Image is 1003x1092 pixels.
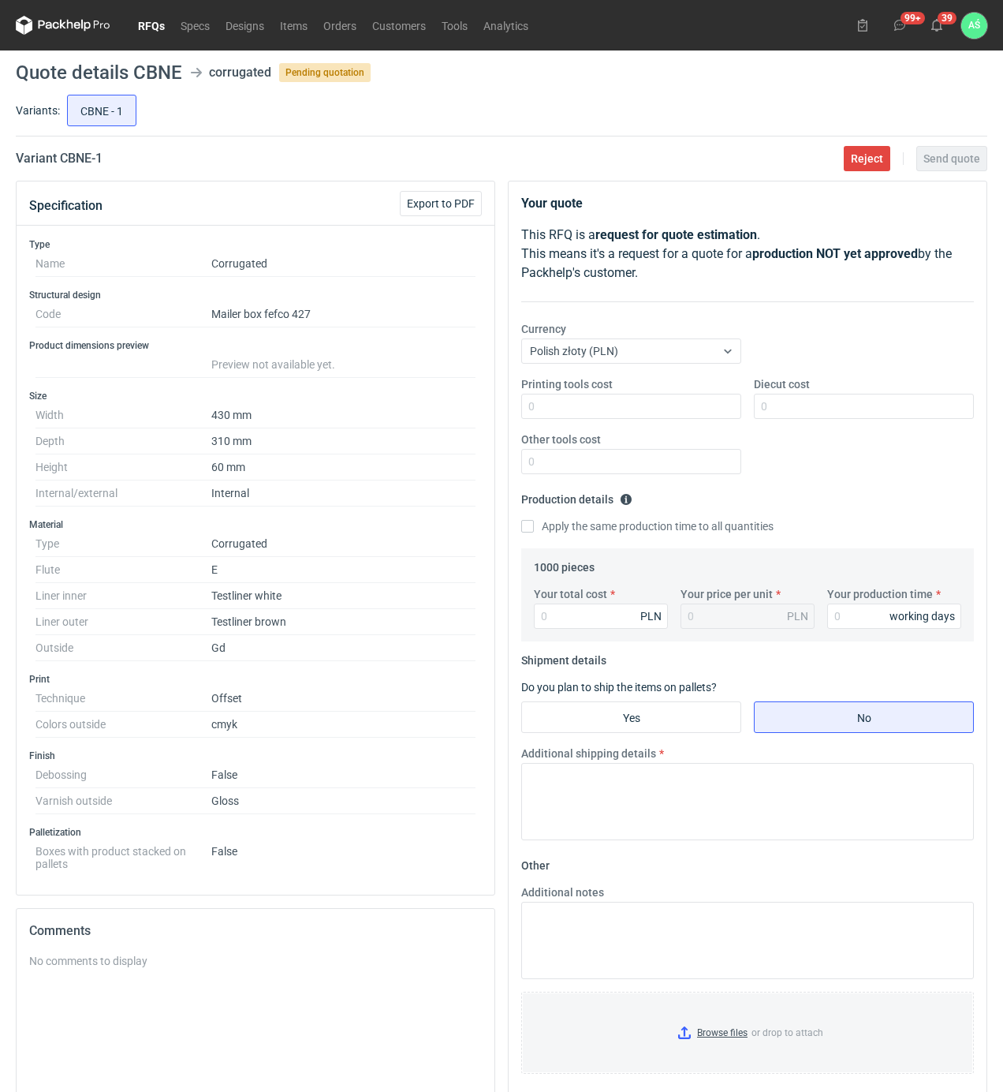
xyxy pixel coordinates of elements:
[924,13,949,38] button: 39
[521,746,656,761] label: Additional shipping details
[475,16,536,35] a: Analytics
[887,13,912,38] button: 99+
[211,428,475,454] dd: 310 mm
[35,788,211,814] dt: Varnish outside
[521,196,583,211] strong: Your quote
[211,762,475,788] dd: False
[923,153,980,164] span: Send quote
[211,712,475,738] dd: cmyk
[35,557,211,583] dt: Flute
[640,608,662,624] div: PLN
[35,251,211,277] dt: Name
[961,13,987,39] button: AŚ
[522,993,973,1073] label: or drop to attach
[35,635,211,661] dt: Outside
[29,238,482,251] h3: Type
[130,16,173,35] a: RFQs
[521,226,974,282] p: This RFQ is a . This means it's a request for a quote for a by the Packhelp's customer.
[16,149,103,168] h2: Variant CBNE - 1
[67,95,136,126] label: CBNE - 1
[889,608,955,624] div: working days
[211,301,475,327] dd: Mailer box fefco 427
[29,339,482,352] h3: Product dimensions preview
[35,402,211,428] dt: Width
[211,251,475,277] dd: Corrugated
[173,16,218,35] a: Specs
[35,712,211,738] dt: Colors outside
[279,63,371,82] span: Pending quotation
[534,604,668,629] input: 0
[35,301,211,327] dt: Code
[35,428,211,454] dt: Depth
[211,788,475,814] dd: Gloss
[29,953,482,969] div: No comments to display
[16,103,60,118] label: Variants:
[35,454,211,481] dt: Height
[211,358,335,371] span: Preview not available yet.
[29,187,103,225] button: Specification
[752,246,918,261] strong: production NOT yet approved
[315,16,364,35] a: Orders
[521,681,717,694] label: Do you plan to ship the items on pallets?
[29,673,482,686] h3: Print
[827,604,961,629] input: 0
[754,701,974,733] label: No
[534,555,595,574] legend: 1000 pieces
[35,481,211,507] dt: Internal/external
[211,531,475,557] dd: Corrugated
[16,63,182,82] h1: Quote details CBNE
[787,608,808,624] div: PLN
[521,376,613,392] label: Printing tools cost
[29,826,482,839] h3: Palletization
[211,635,475,661] dd: Gd
[521,648,606,667] legend: Shipment details
[521,518,774,534] label: Apply the same production time to all quantities
[827,586,933,602] label: Your production time
[209,63,271,82] div: corrugated
[211,454,475,481] dd: 60 mm
[211,481,475,507] dd: Internal
[521,487,632,506] legend: Production details
[961,13,987,39] div: Adrian Świerżewski
[844,146,890,171] button: Reject
[407,198,475,209] span: Export to PDF
[35,531,211,557] dt: Type
[211,557,475,583] dd: E
[272,16,315,35] a: Items
[29,922,482,941] h2: Comments
[29,289,482,301] h3: Structural design
[218,16,272,35] a: Designs
[754,394,974,419] input: 0
[29,750,482,762] h3: Finish
[521,432,601,447] label: Other tools cost
[211,686,475,712] dd: Offset
[29,390,482,402] h3: Size
[754,376,810,392] label: Diecut cost
[916,146,987,171] button: Send quote
[35,686,211,712] dt: Technique
[35,609,211,635] dt: Liner outer
[595,227,757,242] strong: request for quote estimation
[400,191,482,216] button: Export to PDF
[211,402,475,428] dd: 430 mm
[29,518,482,531] h3: Material
[530,345,618,357] span: Polish złoty (PLN)
[35,839,211,870] dt: Boxes with product stacked on pallets
[211,839,475,870] dd: False
[35,762,211,788] dt: Debossing
[851,153,883,164] span: Reject
[521,701,741,733] label: Yes
[680,586,773,602] label: Your price per unit
[211,583,475,609] dd: Testliner white
[35,583,211,609] dt: Liner inner
[434,16,475,35] a: Tools
[534,586,607,602] label: Your total cost
[521,853,550,872] legend: Other
[521,449,741,474] input: 0
[521,884,604,900] label: Additional notes
[521,394,741,419] input: 0
[16,16,110,35] svg: Packhelp Pro
[211,609,475,635] dd: Testliner brown
[521,321,566,337] label: Currency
